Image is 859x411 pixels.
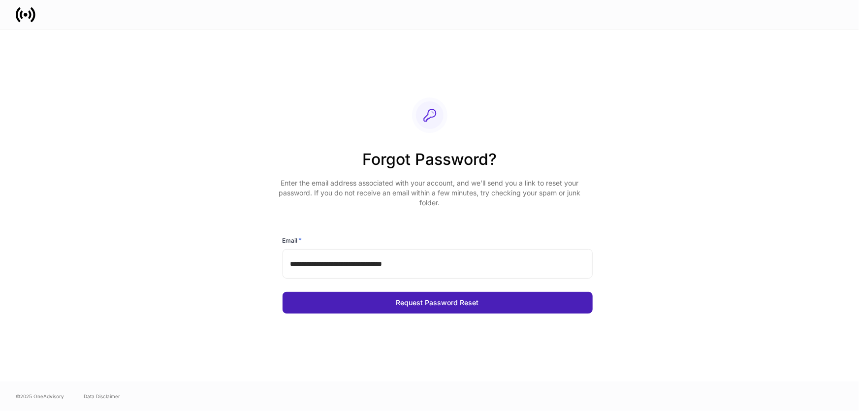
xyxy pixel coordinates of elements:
a: Data Disclaimer [84,392,120,400]
h2: Forgot Password? [275,149,585,178]
button: Request Password Reset [283,292,593,314]
h6: Email [283,235,302,245]
span: © 2025 OneAdvisory [16,392,64,400]
p: Enter the email address associated with your account, and we’ll send you a link to reset your pas... [275,178,585,208]
div: Request Password Reset [396,299,479,306]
